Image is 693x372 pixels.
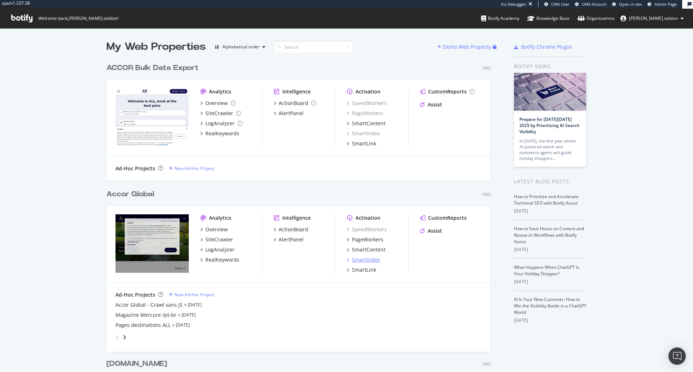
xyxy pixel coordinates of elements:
[274,110,304,117] a: AlertPanel
[169,292,214,298] a: New Ad-Hoc Project
[420,101,442,108] a: Assist
[182,312,196,318] a: [DATE]
[205,256,239,263] div: RealKeywords
[106,189,154,200] div: Accor Global
[577,15,615,22] div: Organizations
[347,266,376,273] a: SmartLink
[212,41,268,53] button: Alphabetical order
[115,301,183,308] a: Accor Global - Crawl sans JS
[514,296,587,315] a: AI Is Your New Customer: How to Win the Visibility Battle in a ChatGPT World
[200,100,236,107] a: Overview
[352,236,383,243] div: PageWorkers
[483,65,491,71] div: Pro
[519,138,581,161] div: In [DATE], the first year where AI-powered search and commerce agents will guide holiday shoppers…
[352,246,385,253] div: SmartContent
[200,246,235,253] a: LogAnalyzer
[209,214,231,222] div: Analytics
[428,88,467,95] div: CustomReports
[347,100,387,107] div: SpeedWorkers
[347,226,387,233] a: SpeedWorkers
[274,41,353,53] input: Search
[514,246,587,253] div: [DATE]
[514,193,579,206] a: How to Prioritize and Accelerate Technical SEO with Botify Assist
[519,116,580,135] a: Prepare for [DATE][DATE] 2025 by Prioritizing AI Search Visibility
[209,88,231,95] div: Analytics
[106,63,201,73] a: ACCOR Bulk Data Export
[356,88,380,95] div: Activation
[113,332,122,343] div: angle-left
[200,130,239,137] a: RealKeywords
[274,226,308,233] a: ActionBoard
[352,266,376,273] div: SmartLink
[443,43,491,51] div: Demo Web Property
[200,226,228,233] a: Overview
[347,130,380,137] a: SmartIndex
[428,101,442,108] div: Assist
[279,226,308,233] div: ActionBoard
[106,189,157,200] a: Accor Global
[483,361,491,367] div: Pro
[514,317,587,324] div: [DATE]
[615,13,689,24] button: [PERSON_NAME].sebton
[582,1,607,7] span: CRM Account
[205,100,228,107] div: Overview
[222,45,260,49] div: Alphabetical order
[514,73,586,111] img: Prepare for Black Friday 2025 by Prioritizing AI Search Visibility
[205,120,235,127] div: LogAnalyzer
[115,291,155,298] div: Ad-Hoc Projects
[115,88,189,146] img: bulk.accor.com
[174,292,214,298] div: New Ad-Hoc Project
[481,9,519,28] a: Botify Academy
[612,1,642,7] a: Open in dev
[188,302,202,308] a: [DATE]
[115,311,176,319] a: Magazine Mercure /pt-br
[352,140,376,147] div: SmartLink
[619,1,642,7] span: Open in dev
[106,359,167,369] div: [DOMAIN_NAME]
[115,165,155,172] div: Ad-Hoc Projects
[205,246,235,253] div: LogAnalyzer
[352,256,380,263] div: SmartIndex
[176,322,190,328] a: [DATE]
[514,279,587,285] div: [DATE]
[577,9,615,28] a: Organizations
[200,256,239,263] a: RealKeywords
[420,214,467,222] a: CustomReports
[106,40,206,54] div: My Web Properties
[274,100,316,107] a: ActionBoard
[521,43,572,51] div: Botify Chrome Plugin
[514,62,587,70] div: Botify news
[551,1,570,7] span: CRM User
[115,214,189,273] img: all.accor.com
[122,334,127,341] div: angle-right
[514,178,587,185] div: Latest Blog Posts
[205,236,233,243] div: SiteCrawler
[106,359,170,369] a: [DOMAIN_NAME]
[428,227,442,235] div: Assist
[527,15,570,22] div: Knowledge Base
[205,226,228,233] div: Overview
[200,236,233,243] a: SiteCrawler
[352,120,385,127] div: SmartContent
[428,214,467,222] div: CustomReports
[347,236,383,243] a: PageWorkers
[347,120,385,127] a: SmartContent
[282,214,311,222] div: Intelligence
[654,1,677,7] span: Admin Page
[527,9,570,28] a: Knowledge Base
[575,1,607,7] a: CRM Account
[347,246,385,253] a: SmartContent
[115,321,171,329] div: Pages destinations ALL
[347,110,383,117] a: PageWorkers
[629,15,678,21] span: anne.sebton
[437,44,493,50] a: Demo Web Property
[205,110,233,117] div: SiteCrawler
[347,256,380,263] a: SmartIndex
[205,130,239,137] div: RealKeywords
[279,236,304,243] div: AlertPanel
[200,110,241,117] a: SiteCrawler
[501,1,527,7] div: Viz Debugger:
